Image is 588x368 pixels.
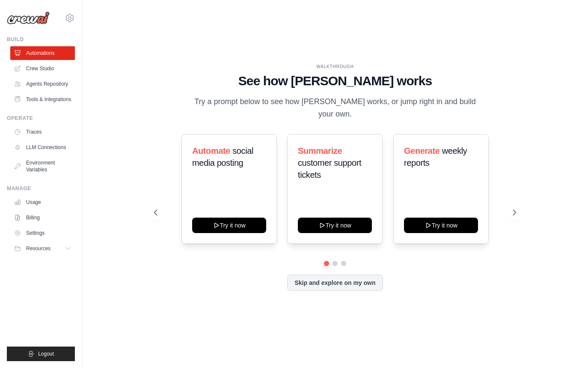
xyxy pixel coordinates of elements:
[10,195,75,209] a: Usage
[10,46,75,60] a: Automations
[7,347,75,361] button: Logout
[7,12,50,24] img: Logo
[7,36,75,43] div: Build
[7,185,75,192] div: Manage
[10,77,75,91] a: Agents Repository
[7,115,75,122] div: Operate
[154,73,516,89] h1: See how [PERSON_NAME] works
[287,275,383,291] button: Skip and explore on my own
[10,93,75,106] a: Tools & Integrations
[191,96,479,121] p: Try a prompt below to see how [PERSON_NAME] works, or jump right in and build your own.
[10,62,75,75] a: Crew Studio
[26,245,50,252] span: Resources
[10,242,75,255] button: Resources
[404,218,478,233] button: Try it now
[404,146,467,168] span: weekly reports
[192,146,253,168] span: social media posting
[298,218,372,233] button: Try it now
[298,146,342,156] span: Summarize
[10,125,75,139] a: Traces
[10,156,75,177] a: Environment Variables
[10,226,75,240] a: Settings
[38,350,54,357] span: Logout
[10,211,75,224] a: Billing
[298,158,361,180] span: customer support tickets
[10,141,75,154] a: LLM Connections
[192,218,266,233] button: Try it now
[192,146,230,156] span: Automate
[154,63,516,70] div: WALKTHROUGH
[404,146,440,156] span: Generate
